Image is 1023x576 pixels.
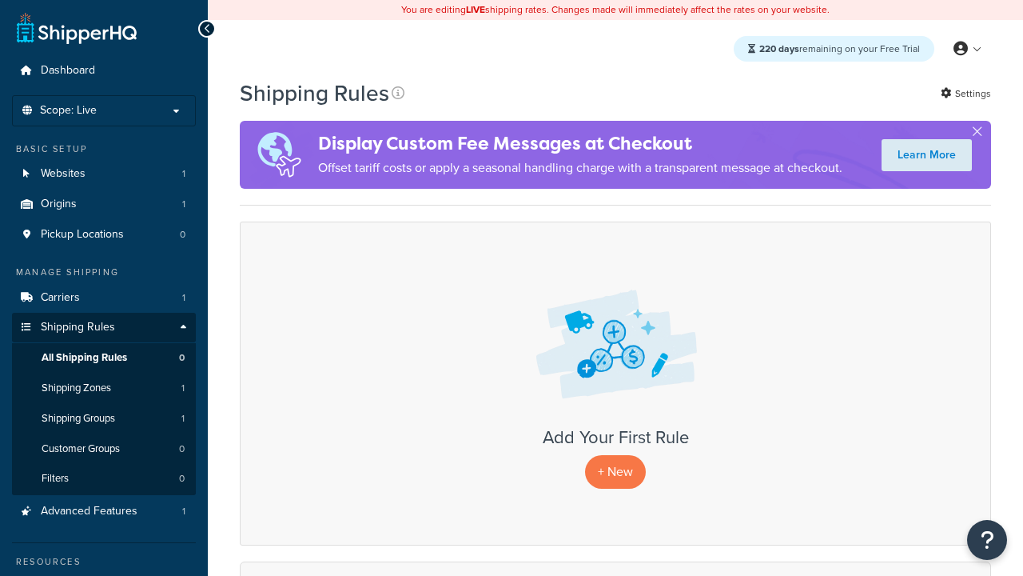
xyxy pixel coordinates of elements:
span: Shipping Rules [41,321,115,334]
span: 0 [179,442,185,456]
span: Websites [41,167,86,181]
li: Advanced Features [12,497,196,526]
span: Scope: Live [40,104,97,118]
li: Shipping Rules [12,313,196,495]
span: All Shipping Rules [42,351,127,365]
span: Origins [41,198,77,211]
li: Filters [12,464,196,494]
div: Basic Setup [12,142,196,156]
a: Customer Groups 0 [12,434,196,464]
a: Learn More [882,139,972,171]
span: Carriers [41,291,80,305]
button: Open Resource Center [967,520,1007,560]
div: remaining on your Free Trial [734,36,934,62]
span: Customer Groups [42,442,120,456]
span: 0 [180,228,185,242]
a: ShipperHQ Home [17,12,137,44]
span: Pickup Locations [41,228,124,242]
a: All Shipping Rules 0 [12,343,196,373]
a: Dashboard [12,56,196,86]
span: 1 [181,382,185,395]
span: Dashboard [41,64,95,78]
li: Shipping Zones [12,374,196,403]
span: 1 [182,505,185,518]
span: 1 [182,291,185,305]
strong: 220 days [759,42,799,56]
p: Offset tariff costs or apply a seasonal handling charge with a transparent message at checkout. [318,157,842,179]
a: Origins 1 [12,190,196,219]
a: Pickup Locations 0 [12,220,196,250]
span: Shipping Groups [42,412,115,426]
li: Customer Groups [12,434,196,464]
span: Filters [42,472,69,486]
span: Shipping Zones [42,382,111,395]
h4: Display Custom Fee Messages at Checkout [318,130,842,157]
a: Advanced Features 1 [12,497,196,526]
div: Resources [12,555,196,569]
h1: Shipping Rules [240,78,389,109]
a: Websites 1 [12,159,196,189]
a: Shipping Zones 1 [12,374,196,403]
a: Settings [941,82,991,105]
li: Pickup Locations [12,220,196,250]
span: 0 [179,472,185,486]
a: Shipping Rules [12,313,196,342]
li: Websites [12,159,196,189]
li: Shipping Groups [12,404,196,434]
b: LIVE [466,2,485,17]
a: Filters 0 [12,464,196,494]
div: Manage Shipping [12,266,196,279]
a: Shipping Groups 1 [12,404,196,434]
img: duties-banner-06bc72dcb5fe05cb3f9472aba00be2ae8eb53ab6f0d8bb03d382ba314ac3c341.png [240,121,318,189]
li: Origins [12,190,196,219]
span: 1 [181,412,185,426]
h3: Add Your First Rule [257,428,974,447]
span: 0 [179,351,185,365]
span: Advanced Features [41,505,137,518]
p: + New [585,455,646,488]
a: Carriers 1 [12,283,196,313]
span: 1 [182,198,185,211]
li: All Shipping Rules [12,343,196,373]
span: 1 [182,167,185,181]
li: Carriers [12,283,196,313]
